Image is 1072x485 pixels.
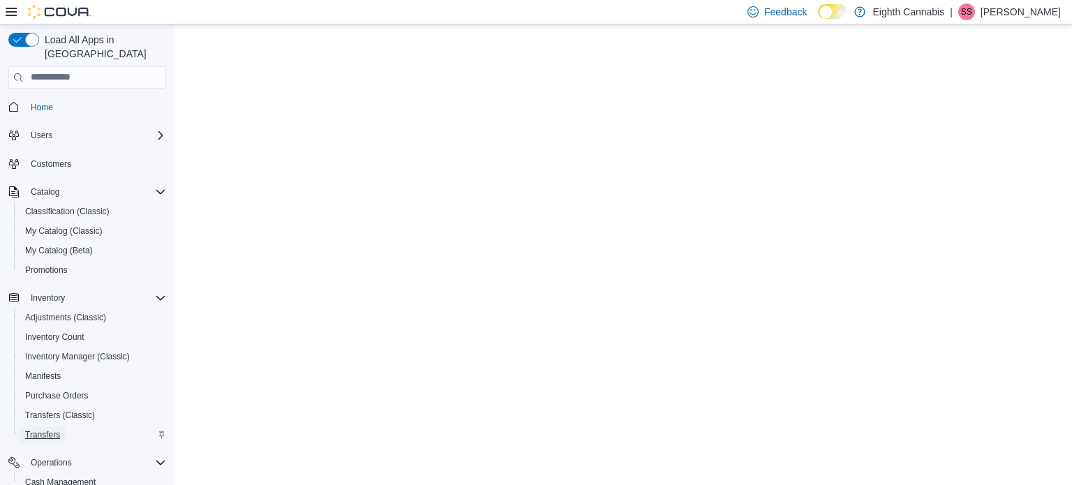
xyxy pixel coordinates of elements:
span: Operations [25,454,166,471]
span: Transfers [20,426,166,443]
button: Manifests [14,366,172,386]
span: My Catalog (Classic) [25,225,103,237]
span: SS [961,3,972,20]
p: Eighth Cannabis [872,3,944,20]
span: Inventory [31,292,65,304]
button: Catalog [25,184,65,200]
a: Adjustments (Classic) [20,309,112,326]
span: Load All Apps in [GEOGRAPHIC_DATA] [39,33,166,61]
span: Home [31,102,53,113]
button: Operations [25,454,77,471]
span: Purchase Orders [20,387,166,404]
span: Customers [31,158,71,170]
img: Cova [28,5,91,19]
span: Adjustments (Classic) [20,309,166,326]
button: Promotions [14,260,172,280]
a: Transfers [20,426,66,443]
a: Inventory Manager (Classic) [20,348,135,365]
span: Catalog [25,184,166,200]
button: Adjustments (Classic) [14,308,172,327]
span: Inventory Manager (Classic) [25,351,130,362]
span: Manifests [20,368,166,385]
a: Promotions [20,262,73,278]
span: Transfers (Classic) [25,410,95,421]
span: Adjustments (Classic) [25,312,106,323]
span: Promotions [20,262,166,278]
span: Transfers (Classic) [20,407,166,424]
span: Purchase Orders [25,390,89,401]
div: Shari Smiley [958,3,975,20]
span: My Catalog (Beta) [20,242,166,259]
button: Customers [3,154,172,174]
button: My Catalog (Beta) [14,241,172,260]
a: Manifests [20,368,66,385]
span: Manifests [25,371,61,382]
button: Users [25,127,58,144]
span: Users [31,130,52,141]
span: Customers [25,155,166,172]
span: Inventory Manager (Classic) [20,348,166,365]
span: Home [25,98,166,116]
button: Transfers (Classic) [14,405,172,425]
a: Transfers (Classic) [20,407,100,424]
span: Catalog [31,186,59,197]
span: Transfers [25,429,60,440]
button: Inventory [25,290,70,306]
span: Promotions [25,264,68,276]
a: Customers [25,156,77,172]
a: Home [25,99,59,116]
span: Inventory Count [25,331,84,343]
span: Feedback [764,5,807,19]
a: My Catalog (Beta) [20,242,98,259]
button: Transfers [14,425,172,445]
button: Home [3,97,172,117]
button: My Catalog (Classic) [14,221,172,241]
a: Inventory Count [20,329,90,345]
span: Operations [31,457,72,468]
button: Purchase Orders [14,386,172,405]
span: Classification (Classic) [20,203,166,220]
a: My Catalog (Classic) [20,223,108,239]
span: Dark Mode [818,19,819,20]
button: Inventory Manager (Classic) [14,347,172,366]
input: Dark Mode [818,4,847,19]
span: Inventory [25,290,166,306]
p: [PERSON_NAME] [981,3,1061,20]
span: My Catalog (Beta) [25,245,93,256]
span: Classification (Classic) [25,206,110,217]
button: Inventory Count [14,327,172,347]
span: My Catalog (Classic) [20,223,166,239]
a: Classification (Classic) [20,203,115,220]
button: Catalog [3,182,172,202]
button: Operations [3,453,172,472]
a: Purchase Orders [20,387,94,404]
p: | [950,3,953,20]
span: Users [25,127,166,144]
button: Users [3,126,172,145]
span: Inventory Count [20,329,166,345]
button: Classification (Classic) [14,202,172,221]
button: Inventory [3,288,172,308]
